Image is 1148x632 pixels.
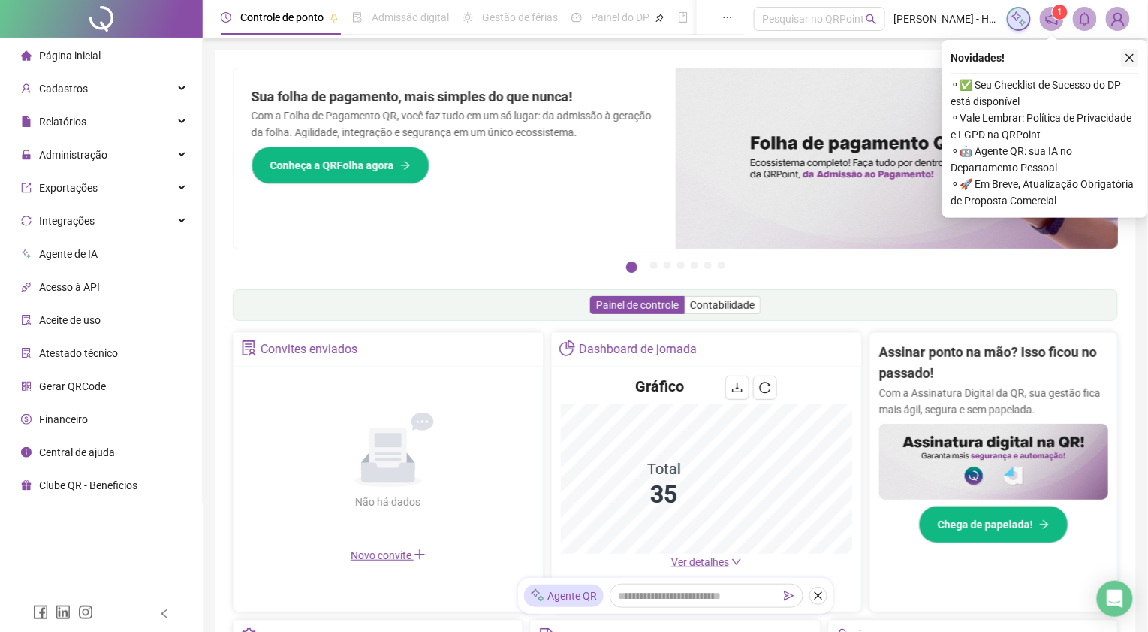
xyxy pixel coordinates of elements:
[261,337,357,362] div: Convites enviados
[39,248,98,260] span: Agente de IA
[678,12,688,23] span: book
[414,549,426,561] span: plus
[21,216,32,226] span: sync
[463,12,473,23] span: sun
[690,299,755,311] span: Contabilidade
[241,340,257,356] span: solution
[1078,12,1092,26] span: bell
[691,262,698,269] button: 5
[1097,581,1133,617] div: Open Intercom Messenger
[400,160,411,171] span: arrow-right
[591,11,649,23] span: Painel do DP
[1058,7,1063,17] span: 1
[759,382,771,394] span: reload
[482,11,558,23] span: Gestão de férias
[650,262,658,269] button: 2
[21,183,32,193] span: export
[951,50,1005,66] span: Novidades !
[21,414,32,425] span: dollar
[559,340,575,356] span: pie-chart
[39,347,118,359] span: Atestado técnico
[664,262,671,269] button: 3
[21,348,32,358] span: solution
[951,110,1139,143] span: ⚬ Vale Lembrar: Política de Privacidade e LGPD na QRPoint
[39,446,115,458] span: Central de ajuda
[784,591,794,601] span: send
[252,86,658,107] h2: Sua folha de pagamento, mais simples do que nunca!
[39,413,88,425] span: Financeiro
[1053,5,1068,20] sup: 1
[21,50,32,61] span: home
[1107,8,1129,30] img: 75284
[21,282,32,292] span: api
[21,315,32,325] span: audit
[524,585,604,607] div: Agente QR
[938,516,1033,533] span: Chega de papelada!
[39,215,95,227] span: Integrações
[39,281,100,293] span: Acesso à API
[813,591,824,601] span: close
[39,314,101,326] span: Aceite de uso
[635,376,684,397] h4: Gráfico
[1011,11,1027,27] img: sparkle-icon.fc2bf0ac1784a2077858766a79e2daf3.svg
[39,182,98,194] span: Exportações
[78,605,93,620] span: instagram
[39,116,86,128] span: Relatórios
[39,83,88,95] span: Cadastros
[1039,519,1050,530] span: arrow-right
[676,68,1118,249] img: banner%2F8d14a306-6205-4263-8e5b-06e9a85ad873.png
[894,11,998,27] span: [PERSON_NAME] - HOTEL VERDE MAR
[671,556,742,568] a: Ver detalhes down
[530,588,545,604] img: sparkle-icon.fc2bf0ac1784a2077858766a79e2daf3.svg
[352,12,363,23] span: file-done
[677,262,685,269] button: 4
[951,143,1139,176] span: ⚬ 🤖 Agente QR: sua IA no Departamento Pessoal
[951,77,1139,110] span: ⚬ ✅ Seu Checklist de Sucesso do DP está disponível
[718,262,725,269] button: 7
[879,342,1108,385] h2: Assinar ponto na mão? Isso ficou no passado!
[626,262,637,273] button: 1
[221,12,231,23] span: clock-circle
[866,14,877,25] span: search
[159,609,170,619] span: left
[270,157,394,174] span: Conheça a QRFolha agora
[252,107,658,141] p: Com a Folha de Pagamento QR, você faz tudo em um só lugar: da admissão à geração da folha. Agilid...
[704,262,712,269] button: 6
[1125,53,1135,63] span: close
[39,149,107,161] span: Administração
[951,176,1139,209] span: ⚬ 🚀 Em Breve, Atualização Obrigatória de Proposta Comercial
[579,337,697,362] div: Dashboard de jornada
[21,447,32,458] span: info-circle
[655,14,664,23] span: pushpin
[240,11,324,23] span: Controle de ponto
[919,506,1068,543] button: Chega de papelada!
[21,116,32,127] span: file
[722,12,733,23] span: ellipsis
[596,299,679,311] span: Painel de controle
[1045,12,1059,26] span: notification
[21,480,32,491] span: gift
[252,147,429,184] button: Conheça a QRFolha agora
[571,12,582,23] span: dashboard
[671,556,729,568] span: Ver detalhes
[39,479,137,491] span: Clube QR - Beneficios
[21,83,32,94] span: user-add
[39,380,106,392] span: Gerar QRCode
[731,382,743,394] span: download
[372,11,449,23] span: Admissão digital
[33,605,48,620] span: facebook
[21,150,32,160] span: lock
[879,424,1108,500] img: banner%2F02c71560-61a6-44d4-94b9-c8ab97240462.png
[330,14,339,23] span: pushpin
[39,50,101,62] span: Página inicial
[56,605,71,620] span: linkedin
[351,549,426,561] span: Novo convite
[21,381,32,392] span: qrcode
[731,557,742,567] span: down
[319,494,457,510] div: Não há dados
[879,385,1108,418] p: Com a Assinatura Digital da QR, sua gestão fica mais ágil, segura e sem papelada.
